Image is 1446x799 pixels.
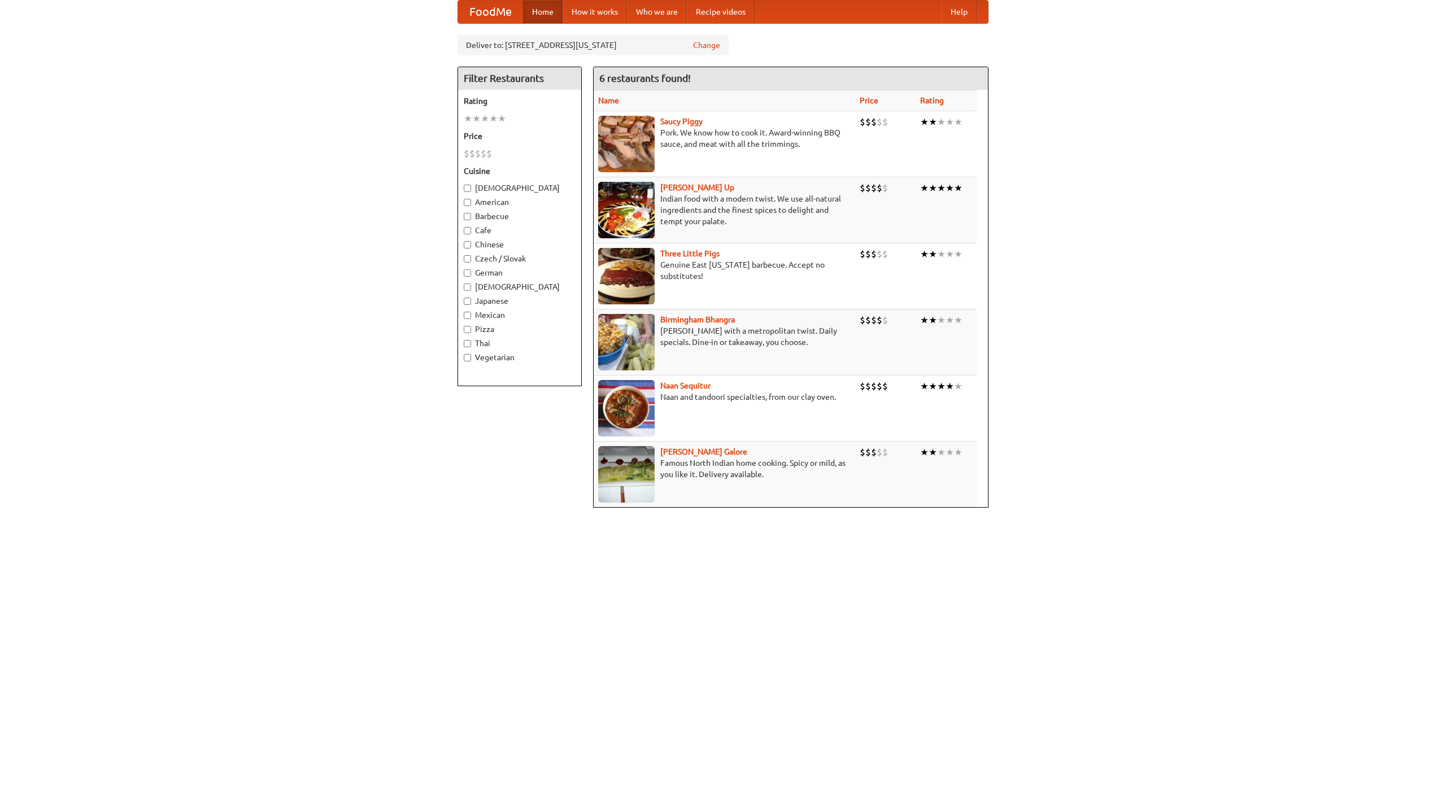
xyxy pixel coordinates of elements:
[464,324,576,335] label: Pizza
[464,239,576,250] label: Chinese
[687,1,755,23] a: Recipe videos
[464,182,576,194] label: [DEMOGRAPHIC_DATA]
[464,309,576,321] label: Mexican
[660,381,711,390] a: Naan Sequitur
[860,446,865,459] li: $
[860,248,865,260] li: $
[946,182,954,194] li: ★
[523,1,563,23] a: Home
[929,116,937,128] li: ★
[937,446,946,459] li: ★
[464,253,576,264] label: Czech / Slovak
[464,267,576,278] label: German
[877,182,882,194] li: $
[937,380,946,392] li: ★
[464,326,471,333] input: Pizza
[877,248,882,260] li: $
[464,227,471,234] input: Cafe
[481,147,486,160] li: $
[599,73,691,84] ng-pluralize: 6 restaurants found!
[871,446,877,459] li: $
[598,457,851,480] p: Famous North Indian home cooking. Spicy or mild, as you like it. Delivery available.
[954,446,962,459] li: ★
[660,183,734,192] a: [PERSON_NAME] Up
[660,315,735,324] a: Birmingham Bhangra
[942,1,977,23] a: Help
[937,248,946,260] li: ★
[865,182,871,194] li: $
[954,314,962,326] li: ★
[871,380,877,392] li: $
[882,380,888,392] li: $
[946,314,954,326] li: ★
[929,248,937,260] li: ★
[464,340,471,347] input: Thai
[660,117,703,126] a: Saucy Piggy
[946,380,954,392] li: ★
[871,182,877,194] li: $
[464,354,471,361] input: Vegetarian
[481,112,489,125] li: ★
[498,112,506,125] li: ★
[472,112,481,125] li: ★
[464,338,576,349] label: Thai
[464,255,471,263] input: Czech / Slovak
[937,314,946,326] li: ★
[937,182,946,194] li: ★
[946,248,954,260] li: ★
[598,127,851,150] p: Pork. We know how to cook it. Award-winning BBQ sauce, and meat with all the trimmings.
[693,40,720,51] a: Change
[464,281,576,292] label: [DEMOGRAPHIC_DATA]
[598,259,851,282] p: Genuine East [US_STATE] barbecue. Accept no substitutes!
[464,95,576,107] h5: Rating
[954,380,962,392] li: ★
[865,248,871,260] li: $
[660,447,747,456] a: [PERSON_NAME] Galore
[865,446,871,459] li: $
[464,211,576,222] label: Barbecue
[871,116,877,128] li: $
[929,314,937,326] li: ★
[458,35,729,55] div: Deliver to: [STREET_ADDRESS][US_STATE]
[458,67,581,90] h4: Filter Restaurants
[464,352,576,363] label: Vegetarian
[464,199,471,206] input: American
[563,1,627,23] a: How it works
[598,314,655,370] img: bhangra.jpg
[860,314,865,326] li: $
[464,130,576,142] h5: Price
[882,116,888,128] li: $
[929,380,937,392] li: ★
[954,182,962,194] li: ★
[860,380,865,392] li: $
[598,248,655,304] img: littlepigs.jpg
[865,116,871,128] li: $
[929,446,937,459] li: ★
[598,193,851,227] p: Indian food with a modern twist. We use all-natural ingredients and the finest spices to delight ...
[920,314,929,326] li: ★
[598,182,655,238] img: curryup.jpg
[464,241,471,248] input: Chinese
[920,380,929,392] li: ★
[860,116,865,128] li: $
[598,116,655,172] img: saucy.jpg
[660,249,720,258] a: Three Little Pigs
[920,96,944,105] a: Rating
[598,325,851,348] p: [PERSON_NAME] with a metropolitan twist. Daily specials. Dine-in or takeaway, you choose.
[920,446,929,459] li: ★
[464,147,469,160] li: $
[464,269,471,277] input: German
[937,116,946,128] li: ★
[464,197,576,208] label: American
[598,446,655,503] img: currygalore.jpg
[954,116,962,128] li: ★
[865,380,871,392] li: $
[954,248,962,260] li: ★
[877,116,882,128] li: $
